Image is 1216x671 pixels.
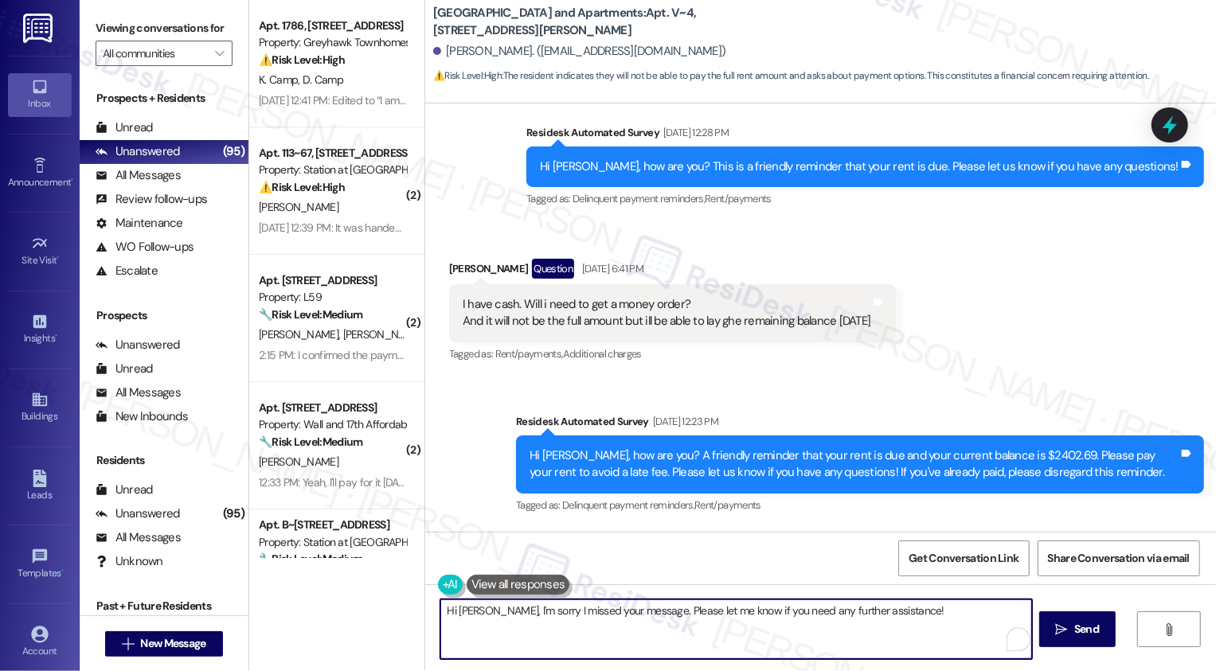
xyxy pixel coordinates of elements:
span: Share Conversation via email [1048,550,1190,567]
strong: ⚠️ Risk Level: High [433,69,502,82]
span: [PERSON_NAME] [342,327,422,341]
div: Property: Station at [GEOGRAPHIC_DATA][PERSON_NAME] [259,162,406,178]
span: Rent/payments [694,498,761,512]
div: Unread [96,482,153,498]
div: [DATE] 12:28 PM [659,124,729,141]
a: Templates • [8,543,72,586]
span: [PERSON_NAME] [259,200,338,214]
div: (95) [219,139,248,164]
span: Get Conversation Link [909,550,1019,567]
span: Send [1074,621,1099,638]
i:  [122,638,134,650]
div: [PERSON_NAME] [449,259,897,284]
div: Unread [96,361,153,377]
div: Review follow-ups [96,191,207,208]
a: Inbox [8,73,72,116]
div: [DATE] 6:41 PM [578,260,643,277]
strong: 🔧 Risk Level: Medium [259,552,362,566]
i:  [1056,623,1068,636]
div: All Messages [96,384,181,401]
div: (95) [219,501,248,526]
div: [DATE] 12:41 PM: Edited to “I am not usually a complainer... but since you opened the door.... I ... [259,93,909,107]
span: K. Camp [259,72,303,87]
img: ResiDesk Logo [23,14,56,43]
div: [DATE] 12:23 PM [649,413,718,430]
div: All Messages [96,529,181,546]
div: Prospects [80,307,248,324]
div: Apt. 1786, [STREET_ADDRESS] [259,18,406,34]
div: Maintenance [96,215,183,232]
div: Apt. [STREET_ADDRESS] [259,272,406,289]
button: Get Conversation Link [898,540,1029,576]
div: New Inbounds [96,408,188,425]
div: Apt. 113~67, [STREET_ADDRESS] [259,145,406,162]
a: Insights • [8,308,72,351]
span: Additional charges [563,347,642,361]
button: New Message [105,631,223,657]
div: Question [532,259,574,279]
input: All communities [103,41,207,66]
div: Property: Station at [GEOGRAPHIC_DATA][PERSON_NAME] [259,534,406,551]
strong: 🔧 Risk Level: Medium [259,435,362,449]
span: [PERSON_NAME] [259,454,338,469]
span: : The resident indicates they will not be able to pay the full rent amount and asks about payment... [433,68,1149,84]
textarea: To enrich screen reader interactions, please activate Accessibility in Grammarly extension settings [440,599,1032,659]
div: Tagged as: [526,187,1204,210]
div: Residesk Automated Survey [516,413,1204,435]
div: Prospects + Residents [80,90,248,107]
span: • [57,252,60,263]
div: Apt. [STREET_ADDRESS] [259,400,406,416]
div: Escalate [96,263,158,279]
span: New Message [140,635,205,652]
span: [PERSON_NAME] [259,327,343,341]
span: Delinquent payment reminders , [562,498,694,512]
span: • [55,330,57,341]
span: Delinquent payment reminders , [573,192,705,205]
i:  [215,47,224,60]
div: All Messages [96,167,181,184]
a: Leads [8,465,72,508]
div: [DATE] 12:39 PM: It was handed to [PERSON_NAME] [259,220,495,235]
div: Hi [PERSON_NAME], how are you? This is a friendly reminder that your rent is due. Please let us k... [540,158,1179,175]
div: Hi [PERSON_NAME], how are you? A friendly reminder that your rent is due and your current balance... [530,447,1179,482]
div: Unread [96,119,153,136]
div: Property: Greyhawk Townhomes [259,34,406,51]
div: Residesk Automated Survey [526,124,1204,146]
a: Buildings [8,386,72,429]
div: Unanswered [96,505,180,522]
div: Unanswered [96,143,180,160]
button: Share Conversation via email [1038,540,1200,576]
b: [GEOGRAPHIC_DATA] and Apartments: Apt. V~4, [STREET_ADDRESS][PERSON_NAME] [433,5,752,39]
label: Viewing conversations for [96,16,233,41]
div: Unknown [96,553,163,570]
i:  [1163,623,1175,636]
span: Rent/payments , [495,347,563,361]
div: Tagged as: [516,493,1204,517]
span: D. Camp [303,72,343,87]
div: Apt. B~[STREET_ADDRESS] [259,517,406,533]
button: Send [1039,611,1116,647]
div: I have cash. Will i need to get a money order? And it will not be the full amount but ill be able... [463,296,871,330]
div: Property: Wall and 17th Affordable [259,416,406,433]
strong: ⚠️ Risk Level: High [259,180,345,194]
div: Residents [80,452,248,469]
div: Unanswered [96,337,180,353]
div: Tagged as: [449,342,897,365]
strong: ⚠️ Risk Level: High [259,53,345,67]
span: • [71,174,73,185]
div: 12:33 PM: Yeah, I'll pay for it [DATE], thank you [259,475,462,490]
div: [PERSON_NAME]. ([EMAIL_ADDRESS][DOMAIN_NAME]) [433,43,726,60]
a: Account [8,621,72,664]
a: Site Visit • [8,230,72,273]
span: • [61,565,64,576]
div: Property: L59 [259,289,406,306]
div: Past + Future Residents [80,598,248,614]
div: WO Follow-ups [96,239,194,256]
strong: 🔧 Risk Level: Medium [259,307,362,322]
span: Rent/payments [705,192,772,205]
